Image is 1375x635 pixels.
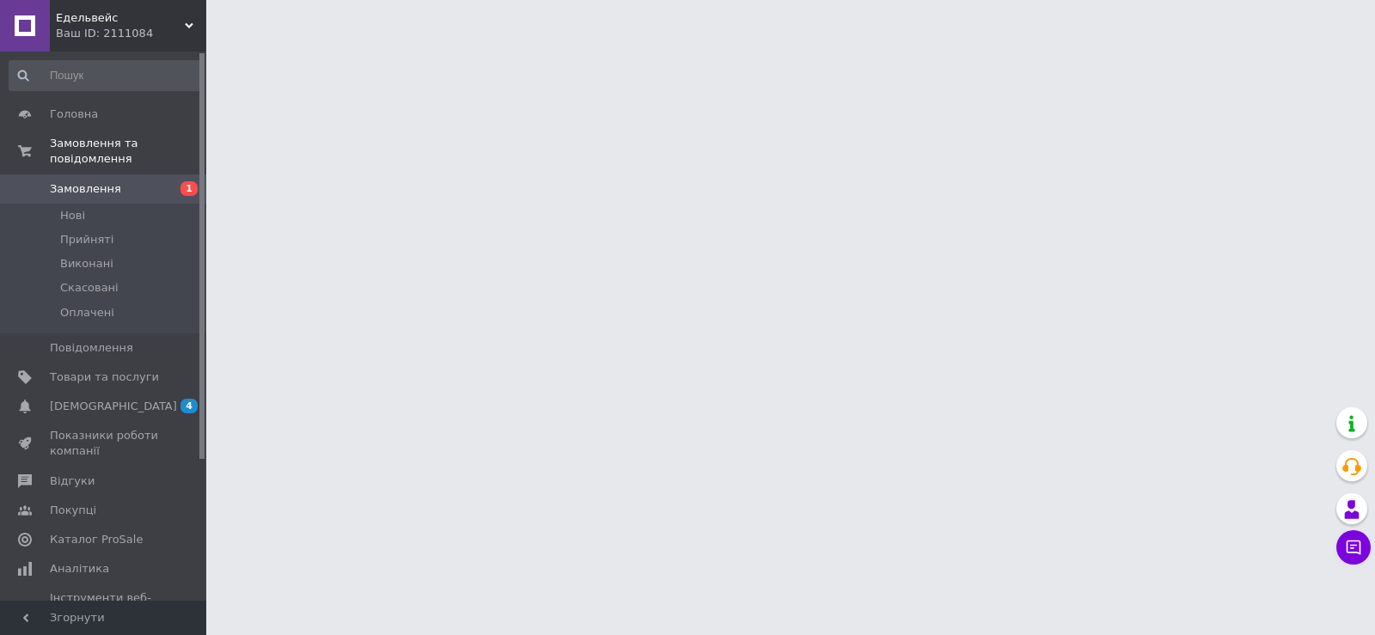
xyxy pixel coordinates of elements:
div: Ваш ID: 2111084 [56,26,206,41]
span: Оплачені [60,305,114,321]
span: Виконані [60,256,113,272]
button: Чат з покупцем [1336,530,1371,565]
input: Пошук [9,60,203,91]
span: 4 [180,399,198,413]
span: Прийняті [60,232,113,247]
span: Замовлення та повідомлення [50,136,206,167]
span: Едельвейс [56,10,185,26]
span: [DEMOGRAPHIC_DATA] [50,399,177,414]
span: Нові [60,208,85,223]
span: Повідомлення [50,340,133,356]
span: Головна [50,107,98,122]
span: Скасовані [60,280,119,296]
span: Відгуки [50,473,95,489]
span: Каталог ProSale [50,532,143,547]
span: 1 [180,181,198,196]
span: Покупці [50,503,96,518]
span: Аналітика [50,561,109,577]
span: Товари та послуги [50,369,159,385]
span: Інструменти веб-майстра та SEO [50,590,159,621]
span: Замовлення [50,181,121,197]
span: Показники роботи компанії [50,428,159,459]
